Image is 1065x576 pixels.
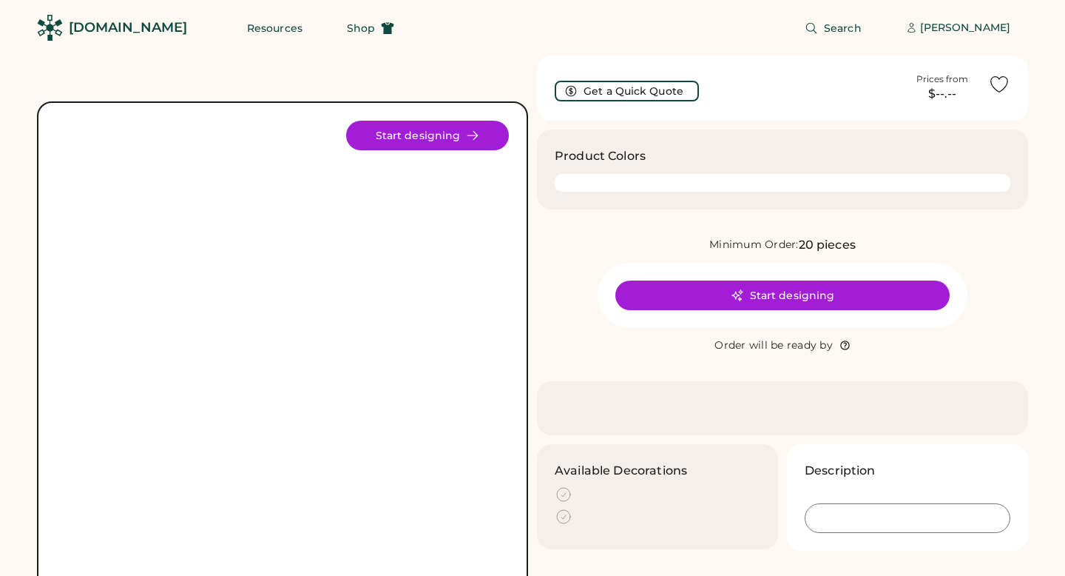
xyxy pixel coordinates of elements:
[56,121,509,574] img: yH5BAEAAAAALAAAAAABAAEAAAIBRAA7
[787,13,879,43] button: Search
[69,19,187,37] div: [DOMAIN_NAME]
[615,281,950,310] button: Start designing
[916,73,968,85] div: Prices from
[805,462,876,480] h3: Description
[37,15,63,41] img: Rendered Logo - Screens
[824,23,862,33] span: Search
[799,236,856,254] div: 20 pieces
[229,13,320,43] button: Resources
[329,13,412,43] button: Shop
[555,81,699,101] button: Get a Quick Quote
[555,147,646,165] h3: Product Colors
[905,85,979,103] div: $--.--
[347,23,375,33] span: Shop
[709,238,799,252] div: Minimum Order:
[714,338,833,353] div: Order will be ready by
[555,462,687,480] h3: Available Decorations
[346,121,509,150] button: Start designing
[920,21,1010,36] div: [PERSON_NAME]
